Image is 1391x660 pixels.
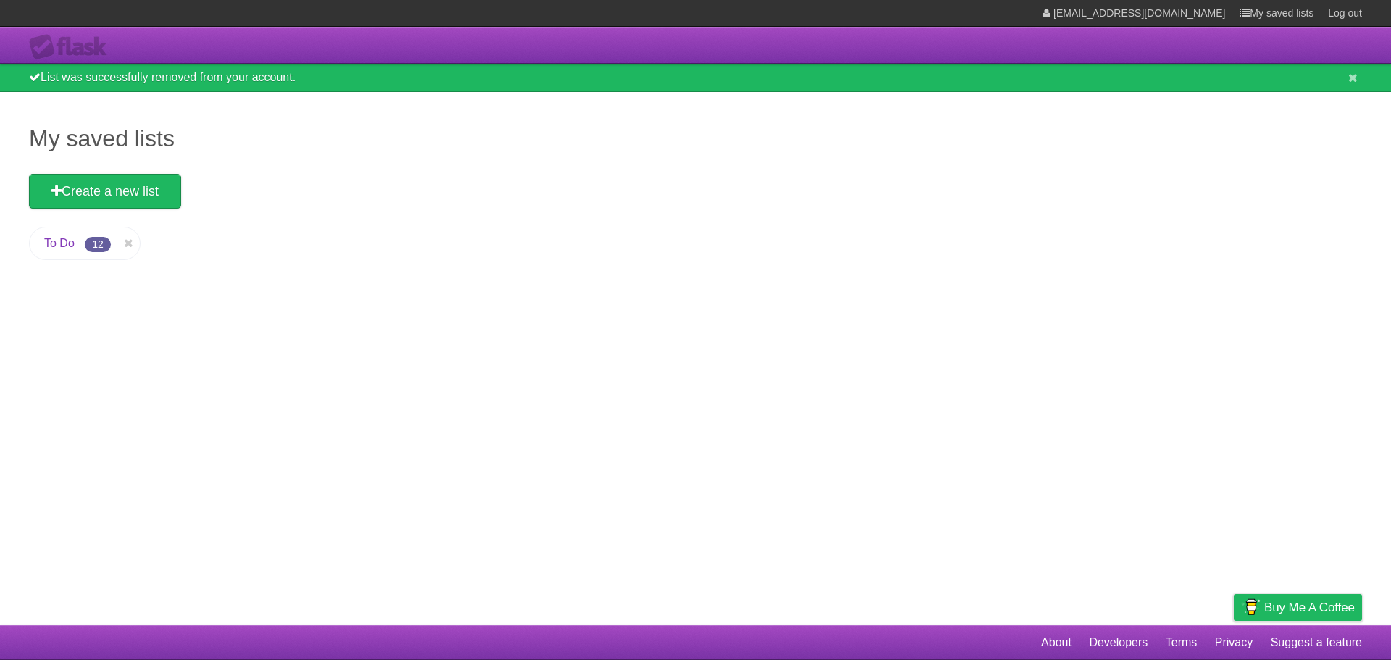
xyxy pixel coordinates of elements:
span: Buy me a coffee [1264,595,1355,620]
a: Terms [1166,629,1198,656]
a: About [1041,629,1072,656]
a: Developers [1089,629,1148,656]
div: Flask [29,34,116,60]
a: Suggest a feature [1271,629,1362,656]
a: To Do [44,237,75,249]
img: Buy me a coffee [1241,595,1261,619]
a: Privacy [1215,629,1253,656]
h1: My saved lists [29,121,1362,156]
a: Create a new list [29,174,181,209]
a: Buy me a coffee [1234,594,1362,621]
span: 12 [85,237,111,252]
